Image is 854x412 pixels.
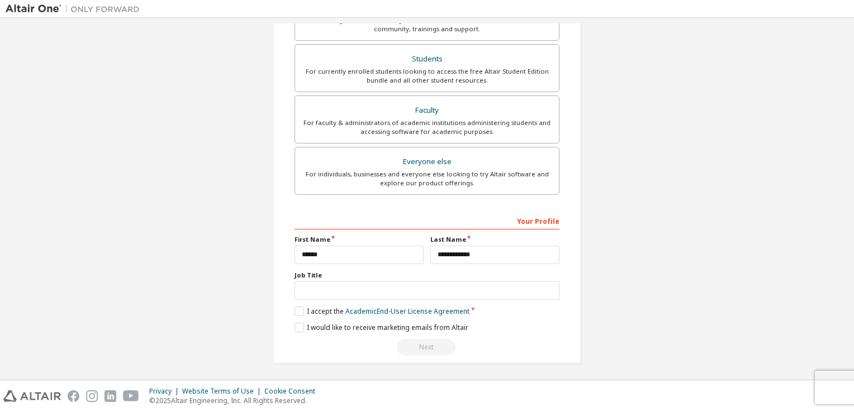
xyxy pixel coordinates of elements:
label: Last Name [430,235,559,244]
div: Everyone else [302,154,552,170]
div: Faculty [302,103,552,118]
img: instagram.svg [86,390,98,402]
img: Altair One [6,3,145,15]
img: altair_logo.svg [3,390,61,402]
label: I would like to receive marketing emails from Altair [295,323,468,332]
div: For faculty & administrators of academic institutions administering students and accessing softwa... [302,118,552,136]
label: I accept the [295,306,469,316]
p: © 2025 Altair Engineering, Inc. All Rights Reserved. [149,396,322,405]
img: facebook.svg [68,390,79,402]
div: Students [302,51,552,67]
label: Job Title [295,271,559,280]
div: For existing customers looking to access software downloads, HPC resources, community, trainings ... [302,16,552,33]
div: For individuals, businesses and everyone else looking to try Altair software and explore our prod... [302,170,552,188]
a: Academic End-User License Agreement [345,306,469,316]
div: Website Terms of Use [182,387,264,396]
div: Please wait while checking email ... [295,339,559,356]
label: First Name [295,235,424,244]
div: Your Profile [295,212,559,229]
img: youtube.svg [123,390,139,402]
div: Cookie Consent [264,387,322,396]
div: For currently enrolled students looking to access the free Altair Student Edition bundle and all ... [302,67,552,85]
img: linkedin.svg [105,390,116,402]
div: Privacy [149,387,182,396]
